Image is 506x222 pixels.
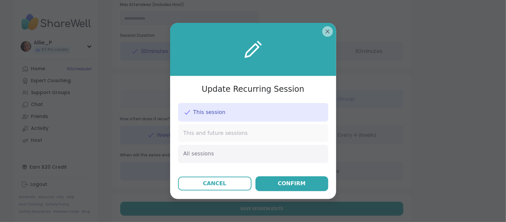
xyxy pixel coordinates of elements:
[278,180,306,188] div: Confirm
[178,177,252,191] button: Cancel
[255,176,328,191] button: Confirm
[183,150,214,157] span: All sessions
[203,180,226,188] div: Cancel
[202,84,304,95] h3: Update Recurring Session
[183,130,248,137] span: This and future sessions
[193,109,226,116] span: This session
